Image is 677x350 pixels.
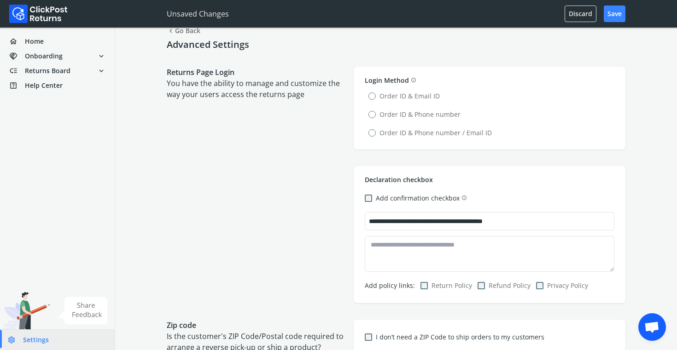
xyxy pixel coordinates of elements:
[6,79,109,92] a: help_centerHelp Center
[9,79,25,92] span: help_center
[461,194,467,201] span: info
[411,76,416,84] span: info
[25,37,44,46] span: Home
[167,39,625,50] h4: Advanced Settings
[365,76,614,85] div: Login Method
[460,194,467,203] button: Add confirmation checkbox
[25,81,63,90] span: Help Center
[97,50,105,63] span: expand_more
[409,76,416,85] button: info
[25,52,63,61] span: Onboarding
[365,281,415,290] span: Add policy links:
[376,194,467,203] label: Add confirmation checkbox
[167,320,344,331] p: Zip code
[9,35,25,48] span: home
[9,50,25,63] span: handshake
[547,281,588,290] label: Privacy Policy
[167,67,344,149] div: You have the ability to manage and customize the way your users access the returns page
[9,64,25,77] span: low_priority
[167,8,229,19] p: Unsaved Changes
[23,335,49,344] span: Settings
[7,333,23,346] span: settings
[97,64,105,77] span: expand_more
[9,5,68,23] img: Logo
[432,281,472,290] label: Return Policy
[376,333,544,342] label: I don’t need a ZIP Code to ship orders to my customers
[25,66,70,75] span: Returns Board
[167,67,344,78] p: Returns Page Login
[368,128,492,138] label: Order ID & Phone number / Email ID
[6,35,109,48] a: homeHome
[167,24,175,37] span: chevron_left
[489,281,531,290] label: Refund Policy
[604,6,625,22] button: Save
[368,92,440,101] label: Order ID & Email ID
[365,175,614,184] p: Declaration checkbox
[368,110,461,119] label: Order ID & Phone number
[638,313,666,341] div: Open chat
[167,24,200,37] span: Go Back
[565,6,596,22] button: Discard
[58,297,108,324] img: share feedback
